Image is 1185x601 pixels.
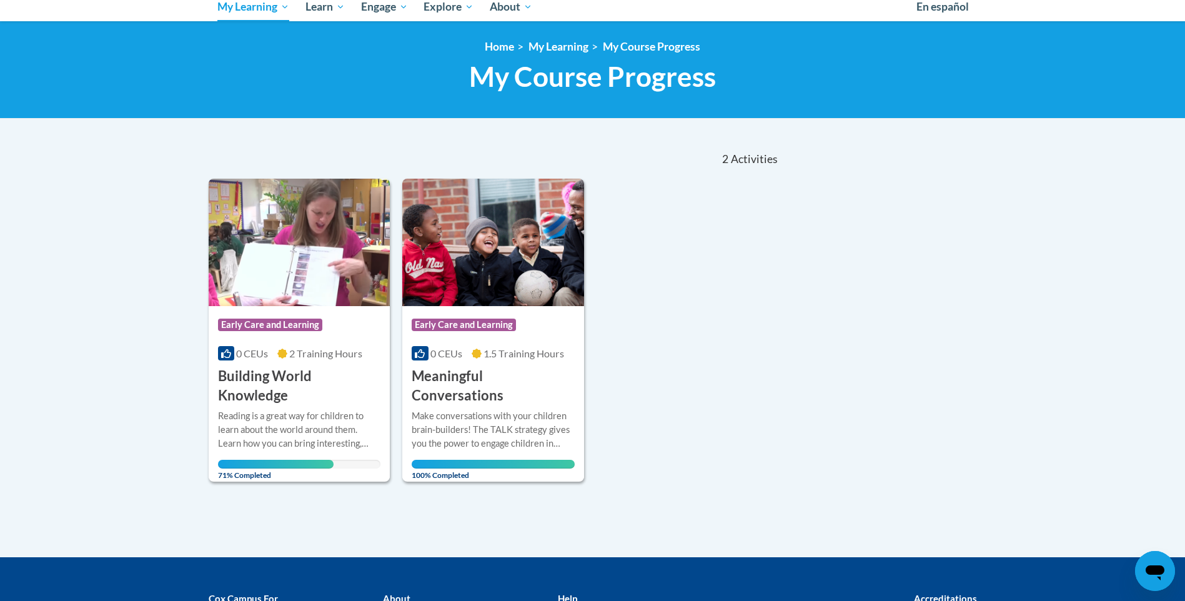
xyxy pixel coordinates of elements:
[528,40,588,53] a: My Learning
[209,179,390,306] img: Course Logo
[603,40,700,53] a: My Course Progress
[236,347,268,359] span: 0 CEUs
[412,409,575,450] div: Make conversations with your children brain-builders! The TALK strategy gives you the power to en...
[485,40,514,53] a: Home
[1135,551,1175,591] iframe: Button to launch messaging window
[209,179,390,481] a: Course LogoEarly Care and Learning0 CEUs2 Training Hours Building World KnowledgeReading is a gre...
[289,347,362,359] span: 2 Training Hours
[722,152,728,166] span: 2
[412,460,575,480] span: 100% Completed
[469,60,716,93] span: My Course Progress
[402,179,584,481] a: Course LogoEarly Care and Learning0 CEUs1.5 Training Hours Meaningful ConversationsMake conversat...
[218,460,334,469] div: Your progress
[218,367,381,405] h3: Building World Knowledge
[731,152,778,166] span: Activities
[218,460,334,480] span: 71% Completed
[218,409,381,450] div: Reading is a great way for children to learn about the world around them. Learn how you can bring...
[483,347,564,359] span: 1.5 Training Hours
[412,367,575,405] h3: Meaningful Conversations
[402,179,584,306] img: Course Logo
[218,319,322,331] span: Early Care and Learning
[430,347,462,359] span: 0 CEUs
[412,460,575,469] div: Your progress
[412,319,516,331] span: Early Care and Learning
